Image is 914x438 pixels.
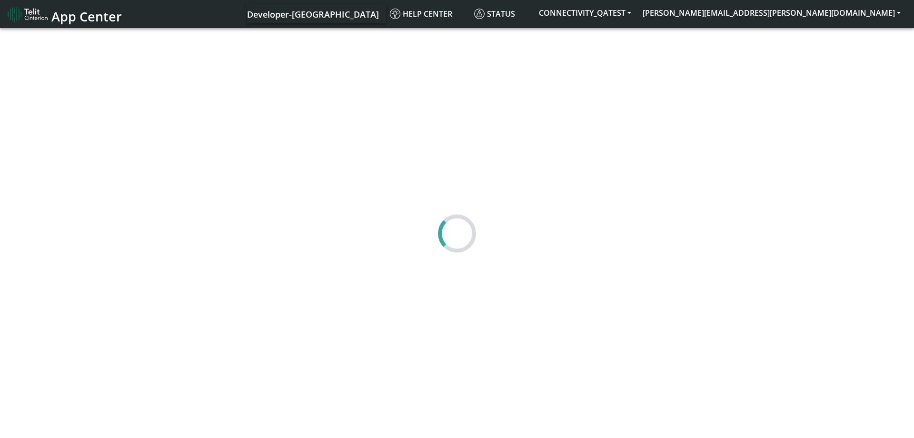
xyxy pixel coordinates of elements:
a: Help center [386,4,470,23]
a: Status [470,4,533,23]
span: Developer-[GEOGRAPHIC_DATA] [247,9,379,20]
img: status.svg [474,9,485,19]
a: App Center [8,4,120,24]
img: logo-telit-cinterion-gw-new.png [8,7,48,22]
span: App Center [51,8,122,25]
button: [PERSON_NAME][EMAIL_ADDRESS][PERSON_NAME][DOMAIN_NAME] [637,4,906,21]
img: knowledge.svg [390,9,400,19]
span: Help center [390,9,452,19]
button: CONNECTIVITY_QATEST [533,4,637,21]
a: Your current platform instance [247,4,378,23]
span: Status [474,9,515,19]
